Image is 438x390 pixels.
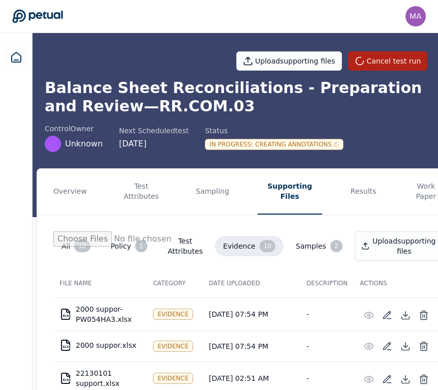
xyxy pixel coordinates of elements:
[203,297,300,331] td: [DATE] 07:54 PM
[300,269,354,297] th: Description
[415,337,433,355] button: Delete File
[348,51,428,71] button: Cancel test run
[119,126,189,136] div: Next Scheduled test
[378,306,396,324] button: Add/Edit Description
[135,240,147,252] div: 1
[74,240,90,252] div: 10
[62,345,71,348] div: XLSX
[65,138,103,150] span: Unknown
[260,240,275,252] div: 10
[119,138,189,150] div: [DATE]
[258,169,322,215] button: Supporting Files
[300,331,354,362] td: -
[147,269,203,297] th: Category
[205,139,343,150] div: In Progress : Creating Annotations
[53,298,147,331] td: 2000 suppor-PW054HA3.xlsx
[330,240,342,252] div: 2
[236,51,342,71] button: Uploadsupporting files
[396,370,415,388] button: Download File
[396,306,415,324] button: Download File
[192,169,233,215] button: Sampling
[215,236,284,256] button: Evidence10
[49,169,91,215] button: Overview
[360,337,378,355] button: Preview File (hover for quick preview, click for full view)
[153,341,193,352] div: Evidence
[203,269,300,297] th: Date Uploaded
[415,370,433,388] button: Delete File
[62,314,71,317] div: XLSX
[205,126,343,136] div: Status
[103,236,155,256] button: Policy1
[153,309,193,320] div: Evidence
[53,269,147,297] th: File Name
[4,45,28,70] a: Dashboard
[300,297,354,331] td: -
[53,333,147,357] td: 2000 suppor.xlsx
[378,370,396,388] button: Add/Edit Description
[45,124,103,134] div: control Owner
[153,373,193,384] div: Evidence
[53,236,99,256] button: All10
[415,306,433,324] button: Delete File
[360,306,378,324] button: Preview File (hover for quick preview, click for full view)
[160,232,211,260] button: Test Attributes
[115,169,167,215] button: Test Attributes
[12,9,63,23] a: Go to Dashboard
[360,370,378,388] button: Preview File (hover for quick preview, click for full view)
[396,337,415,355] button: Download File
[62,378,71,381] div: XLSX
[378,337,396,355] button: Add/Edit Description
[405,6,426,26] img: manali.agarwal@arm.com
[288,236,351,256] button: Samples2
[347,169,381,215] button: Results
[203,331,300,362] td: [DATE] 07:54 PM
